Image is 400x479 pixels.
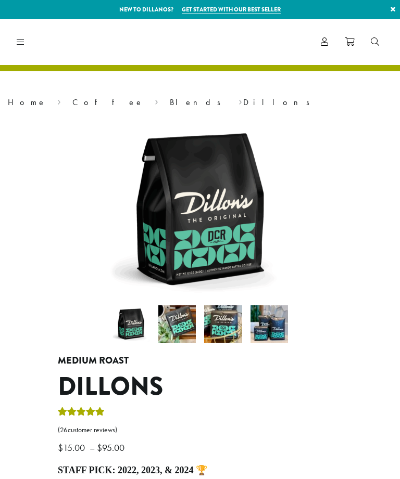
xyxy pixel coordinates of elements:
[58,442,63,454] span: $
[72,97,144,108] a: Coffee
[97,442,127,454] bdi: 95.00
[58,355,342,367] h4: Medium Roast
[158,305,196,343] img: Dillons - Image 2
[58,406,105,421] div: Rated 5.00 out of 5
[362,33,387,50] a: Search
[58,425,342,435] a: (26customer reviews)
[182,5,281,14] a: Get started with our best seller
[58,442,87,454] bdi: 15.00
[112,305,150,343] img: Dillons
[251,305,289,343] img: Dillons - Image 4
[8,97,46,108] a: Home
[57,93,61,109] span: ›
[90,442,95,454] span: –
[97,442,102,454] span: $
[239,93,242,109] span: ›
[155,93,158,109] span: ›
[58,372,342,402] h1: Dillons
[60,425,68,434] span: 26
[108,117,292,301] img: Dillons
[204,305,242,343] img: Dillons - Image 3
[58,465,342,476] h4: Staff Pick: 2022, 2023, & 2024 🏆
[8,96,392,109] nav: Breadcrumb
[170,97,228,108] a: Blends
